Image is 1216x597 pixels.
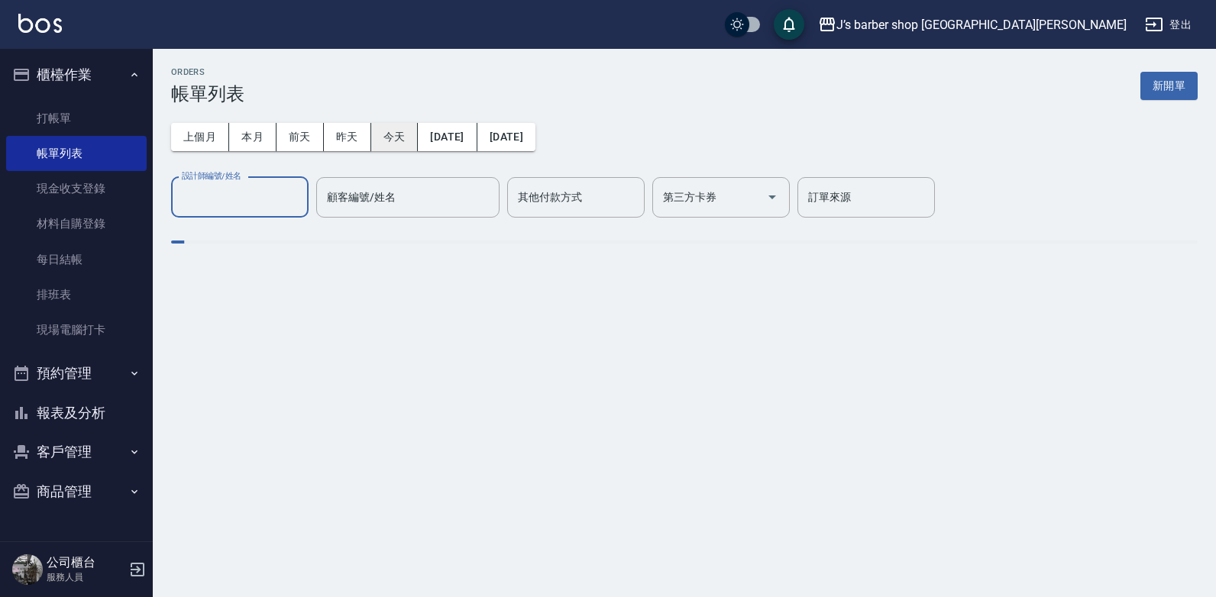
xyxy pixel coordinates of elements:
button: 今天 [371,123,419,151]
button: 本月 [229,123,277,151]
button: [DATE] [477,123,535,151]
button: 商品管理 [6,472,147,511]
h5: 公司櫃台 [47,555,125,570]
img: Person [12,554,43,585]
div: J’s barber shop [GEOGRAPHIC_DATA][PERSON_NAME] [836,15,1127,34]
h2: ORDERS [171,67,244,77]
a: 新開單 [1140,78,1198,92]
button: 昨天 [324,123,371,151]
h3: 帳單列表 [171,83,244,105]
button: Open [760,185,784,209]
a: 現場電腦打卡 [6,312,147,347]
img: Logo [18,14,62,33]
p: 服務人員 [47,570,125,584]
button: save [774,9,804,40]
a: 每日結帳 [6,242,147,277]
button: 報表及分析 [6,393,147,433]
a: 打帳單 [6,101,147,136]
button: 前天 [277,123,324,151]
label: 設計師編號/姓名 [182,170,241,182]
button: 上個月 [171,123,229,151]
button: 登出 [1139,11,1198,39]
button: 新開單 [1140,72,1198,100]
button: [DATE] [418,123,477,151]
a: 排班表 [6,277,147,312]
button: 櫃檯作業 [6,55,147,95]
a: 現金收支登錄 [6,171,147,206]
button: 預約管理 [6,353,147,393]
button: J’s barber shop [GEOGRAPHIC_DATA][PERSON_NAME] [812,9,1133,40]
a: 材料自購登錄 [6,206,147,241]
button: 客戶管理 [6,432,147,472]
a: 帳單列表 [6,136,147,171]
